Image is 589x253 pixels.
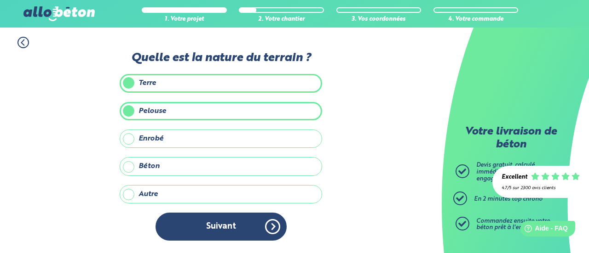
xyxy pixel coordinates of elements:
button: Suivant [156,213,287,241]
iframe: Help widget launcher [507,217,579,243]
div: 2. Votre chantier [239,16,324,23]
p: Votre livraison de béton [458,126,564,151]
label: Enrobé [120,129,322,148]
label: Béton [120,157,322,175]
div: 3. Vos coordonnées [336,16,422,23]
span: Commandez ensuite votre béton prêt à l'emploi [476,218,550,231]
div: 4.7/5 sur 2300 avis clients [502,186,580,191]
span: En 2 minutes top chrono [474,196,543,202]
label: Terre [120,74,322,92]
span: Devis gratuit, calculé immédiatement et sans engagement [476,162,543,181]
label: Autre [120,185,322,203]
div: Excellent [502,174,527,181]
label: Quelle est la nature du terrain ? [120,51,322,65]
img: allobéton [23,6,94,21]
div: 4. Votre commande [433,16,519,23]
div: 1. Votre projet [142,16,227,23]
label: Pelouse [120,102,322,120]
